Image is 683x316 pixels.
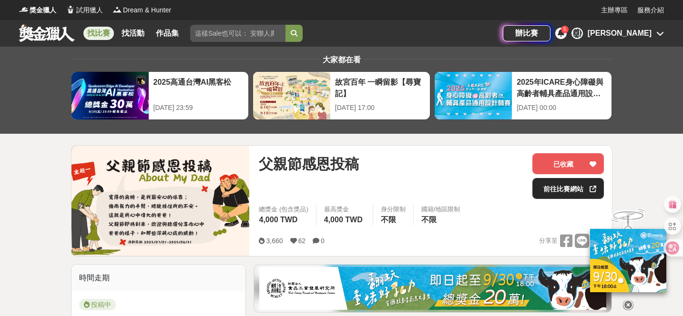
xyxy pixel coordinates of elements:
a: LogoDream & Hunter [112,5,171,15]
span: 大家都在看 [320,56,363,64]
div: 2025高通台灣AI黑客松 [153,77,244,98]
span: 4,000 TWD [259,216,297,224]
a: 故宮百年 一瞬留影【尋寶記】[DATE] 17:00 [253,71,430,120]
img: Logo [66,5,75,14]
div: [DATE] 17:00 [335,103,425,113]
span: 5 [563,27,566,32]
span: 不限 [421,216,437,224]
button: 已收藏 [532,153,604,174]
div: [PERSON_NAME] [588,28,652,39]
span: 分享至 [539,234,558,248]
span: 不限 [381,216,396,224]
div: 鄭 [571,28,583,39]
span: 62 [298,237,306,245]
a: 找活動 [118,27,148,40]
a: 主辦專區 [601,5,628,15]
div: 故宮百年 一瞬留影【尋寶記】 [335,77,425,98]
div: 2025年ICARE身心障礙與高齡者輔具產品通用設計競賽 [517,77,607,98]
div: 國籍/地區限制 [421,205,460,214]
a: 服務介紹 [637,5,664,15]
img: ff197300-f8ee-455f-a0ae-06a3645bc375.jpg [590,229,666,292]
img: Logo [112,5,122,14]
span: 0 [321,237,325,245]
img: Cover Image [71,146,250,256]
a: Logo試用獵人 [66,5,103,15]
span: 最高獎金 [324,205,365,214]
a: 辦比賽 [503,25,550,41]
a: 前往比賽網站 [532,178,604,199]
div: [DATE] 00:00 [517,103,607,113]
span: 父親節感恩投稿 [259,153,359,175]
input: 這樣Sale也可以： 安聯人壽創意銷售法募集 [190,25,285,42]
a: 2025年ICARE身心障礙與高齡者輔具產品通用設計競賽[DATE] 00:00 [434,71,612,120]
a: 找比賽 [83,27,114,40]
span: 投稿中 [79,299,116,310]
span: 試用獵人 [76,5,103,15]
span: 3,660 [266,237,283,245]
span: 獎金獵人 [30,5,56,15]
a: Logo獎金獵人 [19,5,56,15]
div: 時間走期 [71,265,246,291]
span: 總獎金 (包含獎品) [259,205,308,214]
span: Dream & Hunter [123,5,171,15]
div: 身分限制 [381,205,406,214]
a: 2025高通台灣AI黑客松[DATE] 23:59 [71,71,249,120]
div: [DATE] 23:59 [153,103,244,113]
img: b0ef2173-5a9d-47ad-b0e3-de335e335c0a.jpg [259,267,606,310]
span: 4,000 TWD [324,216,363,224]
img: Logo [19,5,29,14]
a: 作品集 [152,27,183,40]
